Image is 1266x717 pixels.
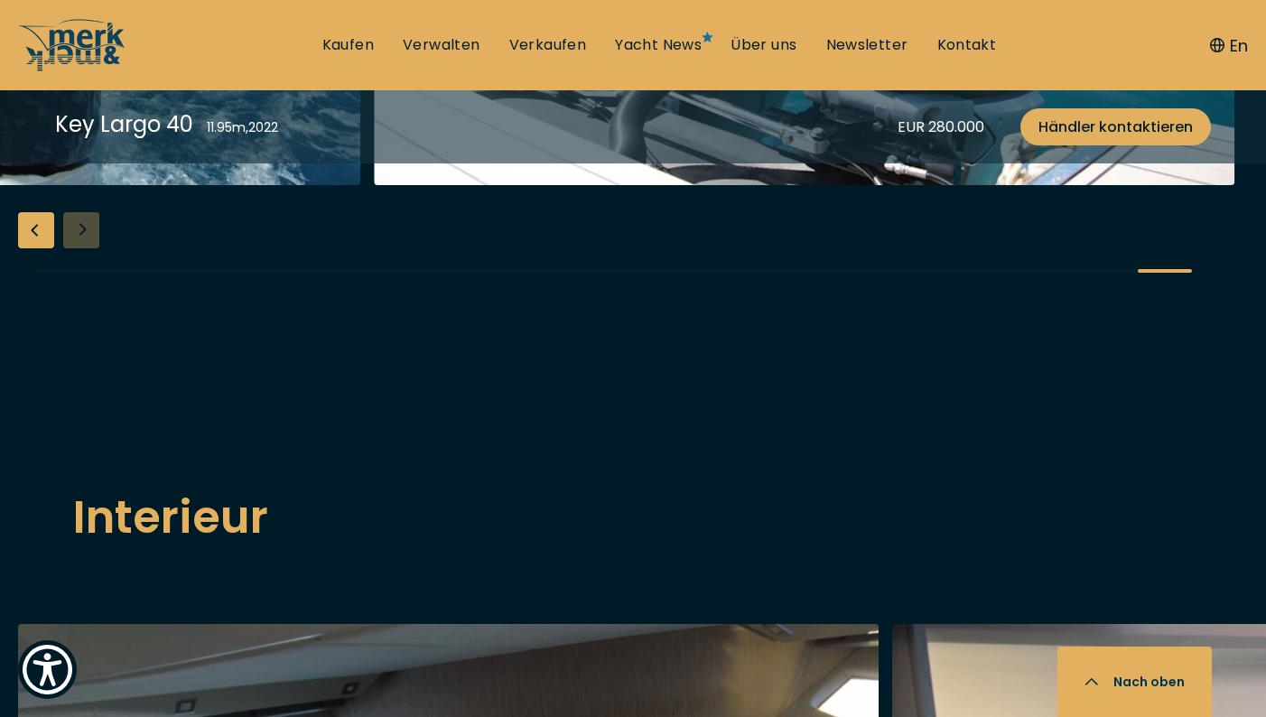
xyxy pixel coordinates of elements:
[937,35,997,55] a: Kontakt
[731,35,796,55] a: Über uns
[207,118,278,137] div: 11.95 m , 2022
[1057,647,1212,717] button: Nach oben
[1020,108,1211,145] a: Händler kontaktieren
[826,35,908,55] a: Newsletter
[403,35,480,55] a: Verwalten
[18,640,77,699] button: Show Accessibility Preferences
[509,35,587,55] a: Verkaufen
[55,108,193,140] div: Key Largo 40
[1210,33,1248,58] button: En
[898,116,984,138] div: EUR 280.000
[73,483,1193,552] h2: Interieur
[18,212,54,248] div: Previous slide
[615,35,702,55] a: Yacht News
[322,35,374,55] a: Kaufen
[1038,116,1193,138] span: Händler kontaktieren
